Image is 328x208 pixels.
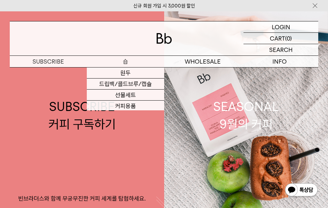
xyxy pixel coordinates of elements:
p: CART [270,33,285,44]
a: 선물세트 [87,90,164,101]
a: 신규 회원 가입 시 3,000원 할인 [133,3,195,9]
p: WHOLESALE [164,56,241,67]
img: 로고 [156,33,172,44]
p: (0) [285,33,292,44]
a: 커피용품 [87,101,164,112]
p: INFO [241,56,318,67]
p: SEARCH [269,44,293,55]
a: 원두 [87,67,164,79]
a: 숍 [87,56,164,67]
div: SEASONAL 9월의 커피 [213,98,279,132]
a: LOGIN [243,21,318,33]
img: 카카오톡 채널 1:1 채팅 버튼 [284,183,318,198]
a: SUBSCRIBE [10,56,87,67]
a: CART (0) [243,33,318,44]
p: LOGIN [272,21,290,32]
div: SUBSCRIBE 커피 구독하기 [48,98,116,132]
a: 드립백/콜드브루/캡슐 [87,79,164,90]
